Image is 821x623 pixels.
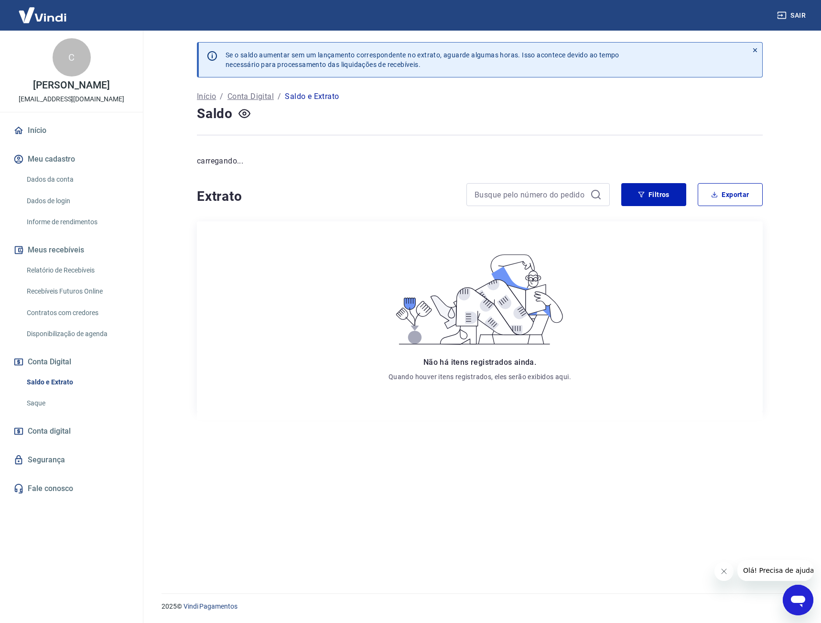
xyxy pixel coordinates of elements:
a: Saque [23,393,131,413]
a: Início [197,91,216,102]
a: Fale conosco [11,478,131,499]
button: Meus recebíveis [11,240,131,261]
a: Conta Digital [227,91,274,102]
span: Conta digital [28,425,71,438]
span: Olá! Precisa de ajuda? [6,7,80,14]
div: C [53,38,91,77]
a: Conta digital [11,421,131,442]
input: Busque pelo número do pedido [475,187,586,202]
p: Se o saldo aumentar sem um lançamento correspondente no extrato, aguarde algumas horas. Isso acon... [226,50,619,69]
a: Relatório de Recebíveis [23,261,131,280]
p: Saldo e Extrato [285,91,339,102]
h4: Saldo [197,104,233,123]
a: Recebíveis Futuros Online [23,282,131,301]
iframe: Fechar mensagem [714,562,734,581]
img: Vindi [11,0,74,30]
a: Contratos com credores [23,303,131,323]
a: Vindi Pagamentos [184,602,238,610]
a: Início [11,120,131,141]
a: Dados de login [23,191,131,211]
a: Informe de rendimentos [23,212,131,232]
p: [EMAIL_ADDRESS][DOMAIN_NAME] [19,94,124,104]
p: carregando... [197,155,763,167]
p: 2025 © [162,601,798,612]
iframe: Mensagem da empresa [737,560,813,581]
p: Quando houver itens registrados, eles serão exibidos aqui. [389,372,571,382]
a: Saldo e Extrato [23,372,131,392]
h4: Extrato [197,187,455,206]
button: Sair [775,7,810,24]
p: / [278,91,281,102]
a: Segurança [11,449,131,470]
a: Dados da conta [23,170,131,189]
a: Disponibilização de agenda [23,324,131,344]
p: / [220,91,223,102]
span: Não há itens registrados ainda. [423,358,536,367]
button: Meu cadastro [11,149,131,170]
iframe: Botão para abrir a janela de mensagens [783,585,813,615]
button: Filtros [621,183,686,206]
p: [PERSON_NAME] [33,80,109,90]
button: Conta Digital [11,351,131,372]
button: Exportar [698,183,763,206]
